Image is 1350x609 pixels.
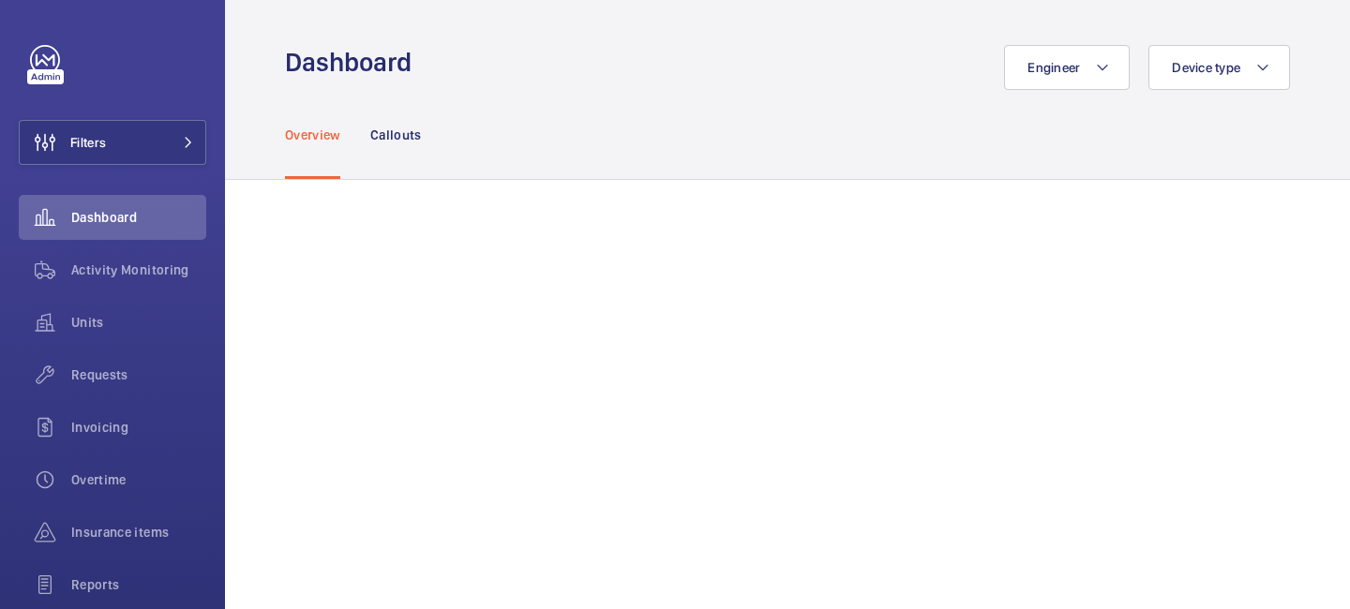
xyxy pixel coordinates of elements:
span: Dashboard [71,208,206,227]
span: Reports [71,575,206,594]
p: Callouts [370,126,422,144]
h1: Dashboard [285,45,423,80]
span: Engineer [1027,60,1080,75]
span: Device type [1172,60,1240,75]
span: Invoicing [71,418,206,437]
span: Requests [71,365,206,384]
button: Device type [1148,45,1290,90]
span: Insurance items [71,523,206,542]
span: Overtime [71,470,206,489]
button: Engineer [1004,45,1130,90]
span: Filters [70,133,106,152]
button: Filters [19,120,206,165]
span: Activity Monitoring [71,260,206,279]
p: Overview [285,126,340,144]
span: Units [71,313,206,332]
